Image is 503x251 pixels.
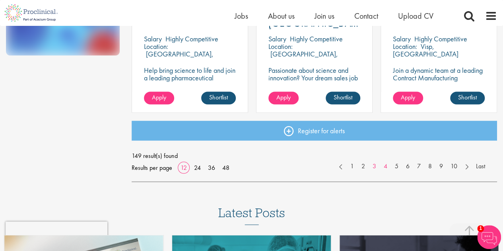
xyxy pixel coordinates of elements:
[132,121,497,140] a: Register for alerts
[398,11,433,21] a: Upload CV
[268,91,299,104] a: Apply
[326,91,360,104] a: Shortlist
[393,42,458,58] p: Visp, [GEOGRAPHIC_DATA]
[276,93,291,101] span: Apply
[413,161,425,171] a: 7
[144,91,174,104] a: Apply
[477,225,501,249] img: Chatbot
[472,161,489,171] a: Last
[205,163,218,171] a: 36
[393,34,411,43] span: Salary
[290,34,343,43] p: Highly Competitive
[393,42,417,51] span: Location:
[201,91,236,104] a: Shortlist
[414,34,467,43] p: Highly Competitive
[424,161,436,171] a: 8
[6,222,107,245] iframe: reCAPTCHA
[268,42,293,51] span: Location:
[178,163,190,171] a: 12
[219,163,232,171] a: 48
[401,93,415,101] span: Apply
[144,34,162,43] span: Salary
[477,225,484,232] span: 1
[268,8,360,28] a: Territory Manager - [GEOGRAPHIC_DATA], [GEOGRAPHIC_DATA]
[132,150,497,161] span: 149 result(s) found
[165,34,218,43] p: Highly Competitive
[268,34,286,43] span: Salary
[144,49,214,66] p: [GEOGRAPHIC_DATA], [GEOGRAPHIC_DATA]
[268,49,338,66] p: [GEOGRAPHIC_DATA], [GEOGRAPHIC_DATA]
[144,42,168,51] span: Location:
[235,11,248,21] a: Jobs
[152,93,166,101] span: Apply
[391,161,402,171] a: 5
[346,161,358,171] a: 1
[268,11,295,21] a: About us
[393,91,423,104] a: Apply
[144,66,236,104] p: Help bring science to life and join a leading pharmaceutical company to play a key role in delive...
[218,206,285,225] h3: Latest Posts
[380,161,391,171] a: 4
[132,161,172,173] span: Results per page
[435,161,447,171] a: 9
[447,161,461,171] a: 10
[450,91,485,104] a: Shortlist
[315,11,334,21] a: Join us
[369,161,380,171] a: 3
[357,161,369,171] a: 2
[191,163,204,171] a: 24
[268,66,360,89] p: Passionate about science and innovation? Your dream sales job as Territory Manager awaits!
[402,161,414,171] a: 6
[393,66,485,112] p: Join a dynamic team at a leading Contract Manufacturing Organisation (CMO) and contribute to grou...
[354,11,378,21] a: Contact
